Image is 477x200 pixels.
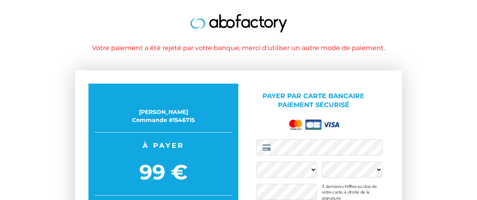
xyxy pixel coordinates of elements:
img: mastercard.png [288,118,304,131]
div: Commande #1546715 [95,116,232,124]
img: visa.png [323,122,339,127]
div: 3 derniers chiffres au dos de votre carte, à droite de la signature [322,184,382,200]
div: [PERSON_NAME] [95,108,232,116]
span: À payer [95,141,232,150]
span: 99 € [95,158,232,187]
img: cb.png [305,120,322,130]
h1: Votre paiement a été rejeté par votre banque, merci d'utiliser un autre mode de paiement. [49,44,429,52]
p: Payer par Carte bancaire [244,92,382,110]
span: Paiement sécurisé [278,101,349,109]
img: logo.jpg [190,14,287,32]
